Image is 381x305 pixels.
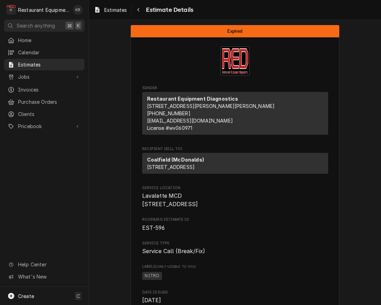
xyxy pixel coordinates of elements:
[104,6,127,14] span: Estimates
[67,22,72,29] span: ⌘
[142,224,328,232] span: Roopairs Estimate ID
[17,22,55,29] span: Search anything
[18,61,81,68] span: Estimates
[4,259,84,270] a: Go to Help Center
[4,71,84,83] a: Go to Jobs
[4,19,84,32] button: Search anything⌘K
[220,46,250,76] img: Logo
[18,261,80,268] span: Help Center
[18,98,81,105] span: Purchase Orders
[142,225,165,231] span: EST-596
[147,110,190,116] a: [PHONE_NUMBER]
[142,264,328,281] div: [object Object]
[142,153,328,177] div: Recipient (Bill To)
[18,6,69,14] div: Restaurant Equipment Diagnostics
[6,5,16,15] div: Restaurant Equipment Diagnostics's Avatar
[142,241,328,246] span: Service Type
[147,118,233,124] a: [EMAIL_ADDRESS][DOMAIN_NAME]
[147,125,193,131] span: License # wv060971
[4,120,84,132] a: Go to Pricebook
[142,85,328,138] div: Estimate Sender
[18,73,71,80] span: Jobs
[73,5,83,15] div: KR
[18,110,81,118] span: Clients
[142,272,162,280] span: NITRO
[142,92,328,138] div: Sender
[142,296,328,305] span: Date Issued
[77,22,80,29] span: K
[4,34,84,46] a: Home
[18,273,80,280] span: What's New
[91,4,130,16] a: Estimates
[131,25,339,37] div: Status
[147,164,195,170] span: [STREET_ADDRESS]
[4,108,84,120] a: Clients
[144,5,193,15] span: Estimate Details
[142,217,328,232] div: Roopairs Estimate ID
[142,297,161,304] span: [DATE]
[133,4,144,15] button: Navigate back
[18,123,71,130] span: Pricebook
[18,37,81,44] span: Home
[147,96,238,102] strong: Restaurant Equipment Diagnostics
[142,241,328,256] div: Service Type
[142,85,328,91] span: Sender
[142,217,328,222] span: Roopairs Estimate ID
[18,49,81,56] span: Calendar
[142,146,328,152] span: Recipient (Bill To)
[18,86,81,93] span: Invoices
[142,146,328,177] div: Estimate Recipient
[156,265,195,268] span: (Only Visible to You)
[142,153,328,174] div: Recipient (Bill To)
[4,96,84,108] a: Purchase Orders
[6,5,16,15] div: R
[142,193,198,208] span: Lavalette MCD [STREET_ADDRESS]
[4,47,84,58] a: Calendar
[142,192,328,208] span: Service Location
[76,292,80,300] span: C
[142,264,328,269] span: Labels
[4,271,84,282] a: Go to What's New
[147,103,275,109] span: [STREET_ADDRESS][PERSON_NAME][PERSON_NAME]
[18,293,34,299] span: Create
[142,271,328,281] span: [object Object]
[142,92,328,135] div: Sender
[142,290,328,295] span: Date Issued
[142,248,205,255] span: Service Call (Break/Fix)
[147,157,204,163] strong: Coalfield (McDonalds)
[4,59,84,70] a: Estimates
[142,290,328,305] div: Date Issued
[227,29,242,33] span: Expired
[142,247,328,256] span: Service Type
[73,5,83,15] div: Kelli Robinette's Avatar
[142,185,328,191] span: Service Location
[142,185,328,209] div: Service Location
[4,84,84,95] a: Invoices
